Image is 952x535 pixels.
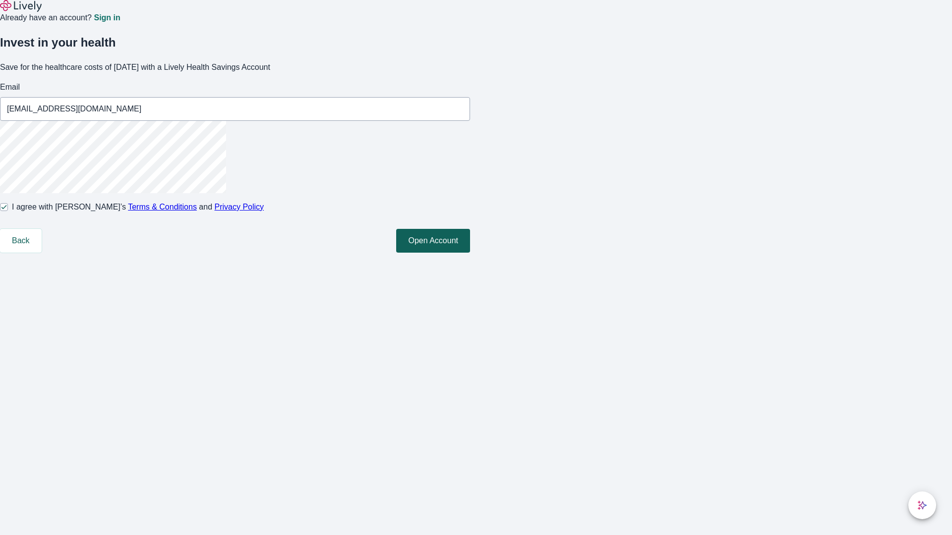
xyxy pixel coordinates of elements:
button: chat [908,491,936,519]
span: I agree with [PERSON_NAME]’s and [12,201,264,213]
a: Terms & Conditions [128,203,197,211]
svg: Lively AI Assistant [917,500,927,510]
a: Sign in [94,14,120,22]
a: Privacy Policy [215,203,264,211]
button: Open Account [396,229,470,253]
